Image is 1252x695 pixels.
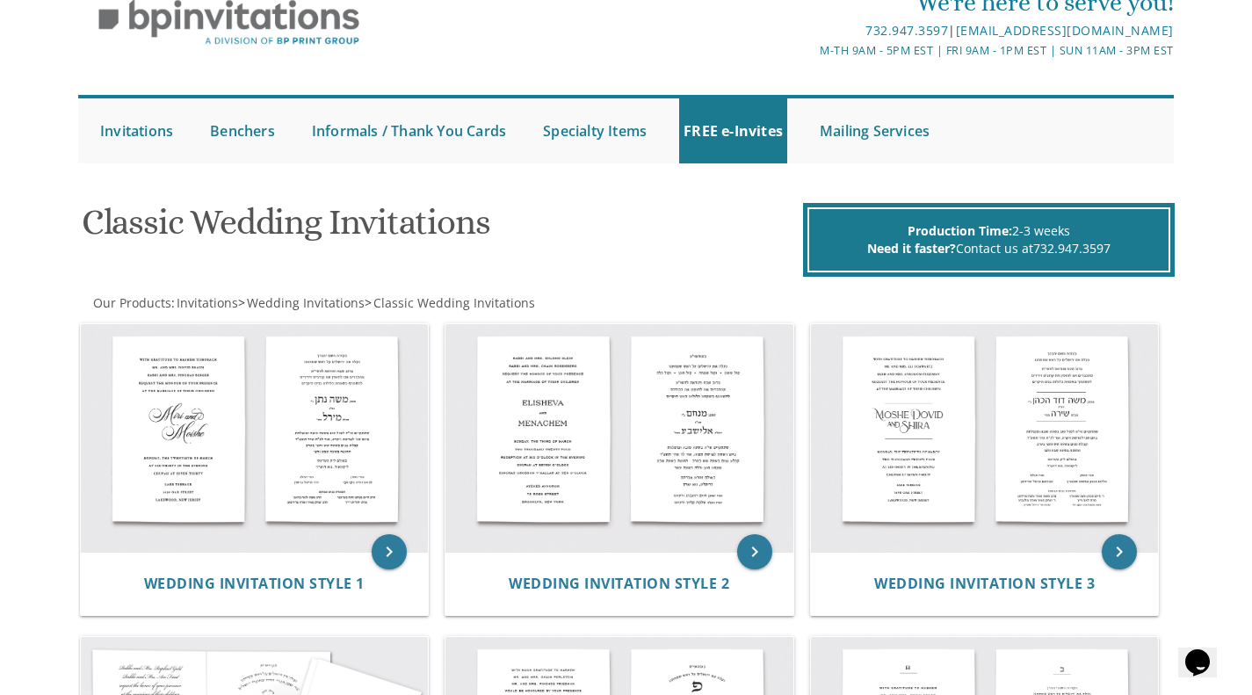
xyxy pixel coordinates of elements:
[865,22,948,39] a: 732.947.3597
[1178,625,1234,677] iframe: chat widget
[365,294,535,311] span: >
[373,294,535,311] span: Classic Wedding Invitations
[81,324,429,553] img: Wedding Invitation Style 1
[144,574,365,593] span: Wedding Invitation Style 1
[807,207,1170,272] div: 2-3 weeks Contact us at
[445,324,793,553] img: Wedding Invitation Style 2
[206,98,279,163] a: Benchers
[874,574,1095,593] span: Wedding Invitation Style 3
[539,98,651,163] a: Specialty Items
[1033,240,1111,257] a: 732.947.3597
[815,98,934,163] a: Mailing Services
[445,41,1174,60] div: M-Th 9am - 5pm EST | Fri 9am - 1pm EST | Sun 11am - 3pm EST
[679,98,787,163] a: FREE e-Invites
[509,576,729,592] a: Wedding Invitation Style 2
[445,20,1174,41] div: |
[245,294,365,311] a: Wedding Invitations
[956,22,1174,39] a: [EMAIL_ADDRESS][DOMAIN_NAME]
[78,294,626,312] div: :
[811,324,1159,553] img: Wedding Invitation Style 3
[82,203,799,255] h1: Classic Wedding Invitations
[372,534,407,569] a: keyboard_arrow_right
[238,294,365,311] span: >
[177,294,238,311] span: Invitations
[308,98,510,163] a: Informals / Thank You Cards
[509,574,729,593] span: Wedding Invitation Style 2
[144,576,365,592] a: Wedding Invitation Style 1
[96,98,177,163] a: Invitations
[1102,534,1137,569] a: keyboard_arrow_right
[874,576,1095,592] a: Wedding Invitation Style 3
[908,222,1012,239] span: Production Time:
[737,534,772,569] a: keyboard_arrow_right
[247,294,365,311] span: Wedding Invitations
[372,294,535,311] a: Classic Wedding Invitations
[867,240,956,257] span: Need it faster?
[91,294,171,311] a: Our Products
[175,294,238,311] a: Invitations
